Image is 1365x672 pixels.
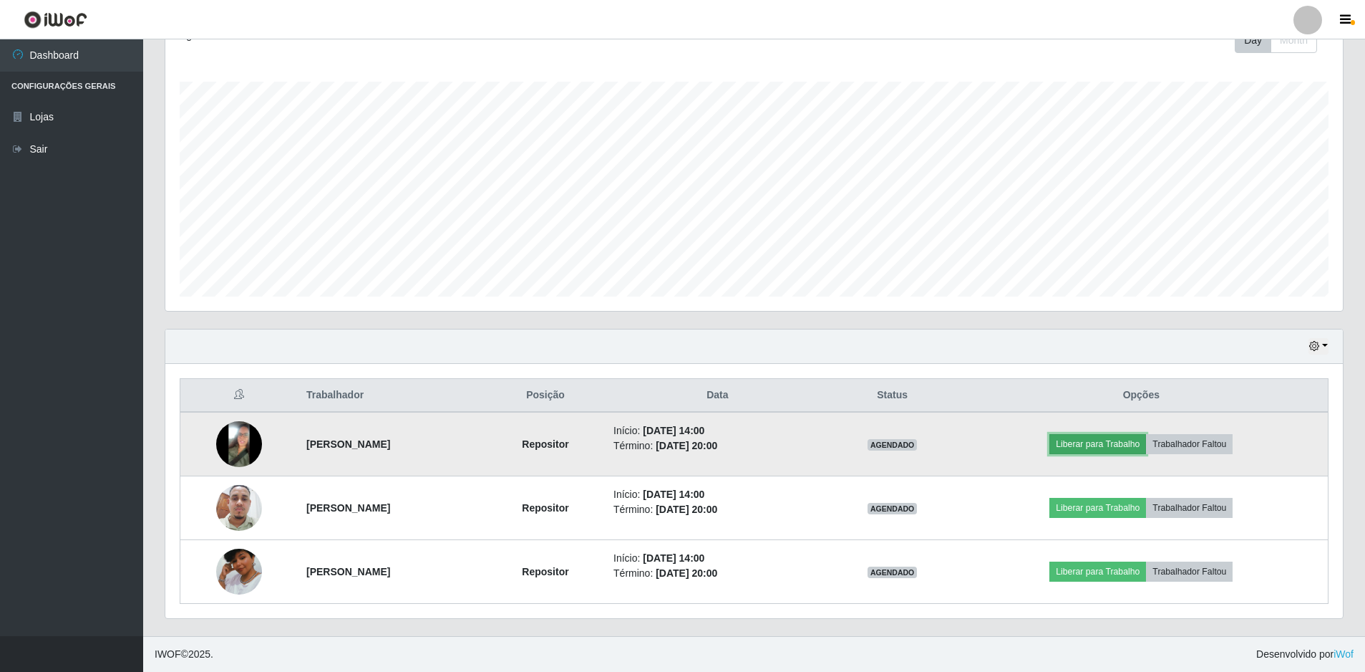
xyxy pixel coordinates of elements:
li: Término: [613,566,822,581]
li: Término: [613,438,822,453]
div: First group [1235,28,1317,53]
strong: Repositor [522,566,568,577]
button: Trabalhador Faltou [1146,498,1233,518]
th: Opções [955,379,1328,413]
span: AGENDADO [868,567,918,578]
span: © 2025 . [155,647,213,662]
th: Status [830,379,955,413]
img: 1753899558285.jpeg [216,531,262,613]
strong: Repositor [522,438,568,450]
time: [DATE] 20:00 [656,440,717,451]
span: AGENDADO [868,439,918,451]
button: Trabalhador Faltou [1146,562,1233,582]
img: CoreUI Logo [24,11,87,29]
li: Início: [613,423,822,438]
button: Liberar para Trabalho [1049,562,1146,582]
button: Day [1235,28,1271,53]
span: Desenvolvido por [1256,647,1354,662]
time: [DATE] 14:00 [643,552,704,564]
div: Toolbar with button groups [1235,28,1328,53]
strong: [PERSON_NAME] [306,566,390,577]
strong: Repositor [522,502,568,514]
img: 1753067301096.jpeg [216,478,262,539]
li: Início: [613,551,822,566]
th: Data [605,379,830,413]
li: Início: [613,487,822,502]
th: Posição [486,379,605,413]
span: AGENDADO [868,503,918,514]
strong: [PERSON_NAME] [306,502,390,514]
time: [DATE] 14:00 [643,489,704,500]
li: Término: [613,502,822,517]
strong: [PERSON_NAME] [306,438,390,450]
time: [DATE] 20:00 [656,567,717,579]
th: Trabalhador [298,379,486,413]
a: iWof [1334,648,1354,660]
button: Month [1271,28,1317,53]
img: 1748484954184.jpeg [216,421,262,467]
time: [DATE] 14:00 [643,425,704,436]
button: Liberar para Trabalho [1049,434,1146,454]
time: [DATE] 20:00 [656,504,717,515]
span: IWOF [155,648,181,660]
button: Trabalhador Faltou [1146,434,1233,454]
button: Liberar para Trabalho [1049,498,1146,518]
